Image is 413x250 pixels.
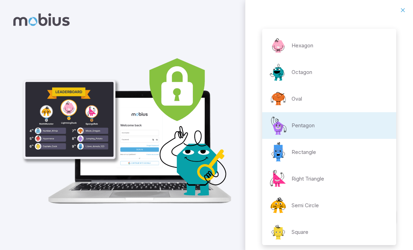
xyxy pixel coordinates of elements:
[292,68,312,76] p: Octagon
[268,222,289,243] img: square.svg
[292,148,316,156] p: Rectangle
[268,88,289,109] img: oval.svg
[268,35,289,56] img: hexagon.svg
[268,62,289,83] img: octagon.svg
[292,175,324,183] p: Right Triangle
[268,115,289,136] img: pentagon.svg
[292,202,319,209] p: Semi Circle
[292,122,315,129] p: Pentagon
[268,195,289,216] img: semi-circle.svg
[292,95,302,103] p: Oval
[268,168,289,189] img: right-triangle.svg
[292,42,313,49] p: Hexagon
[292,228,308,236] p: Square
[268,142,289,163] img: rectangle.svg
